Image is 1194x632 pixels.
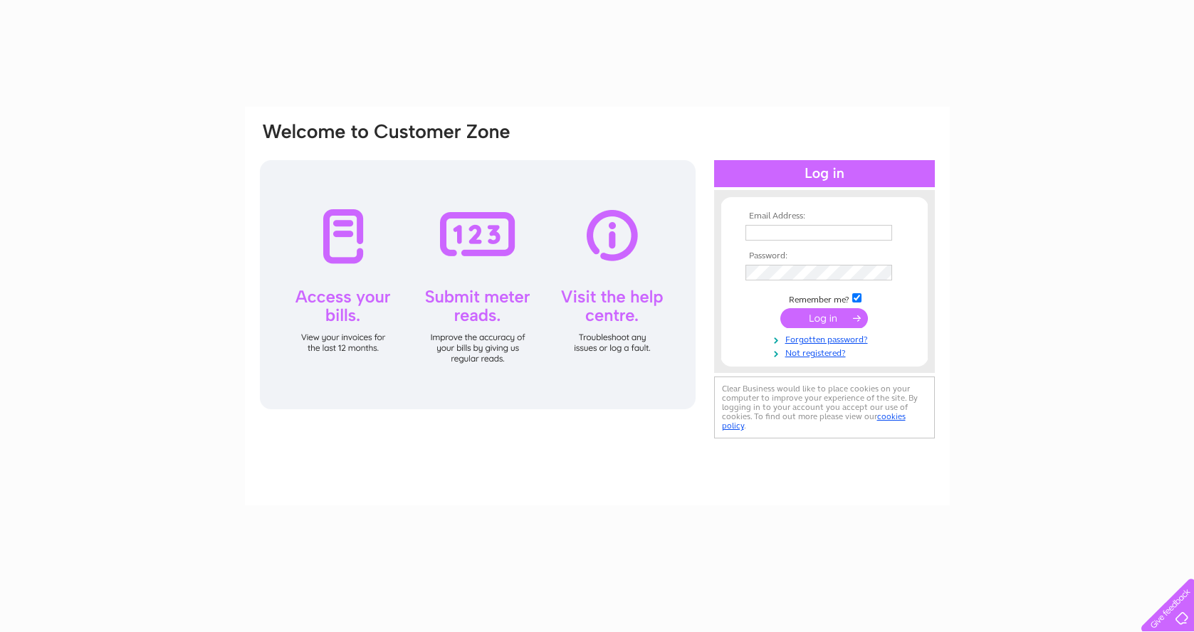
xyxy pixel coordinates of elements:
a: Not registered? [745,345,907,359]
a: Forgotten password? [745,332,907,345]
div: Clear Business would like to place cookies on your computer to improve your experience of the sit... [714,376,935,438]
input: Submit [780,308,868,328]
th: Password: [742,251,907,261]
td: Remember me? [742,291,907,305]
th: Email Address: [742,211,907,221]
a: cookies policy [722,411,906,431]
